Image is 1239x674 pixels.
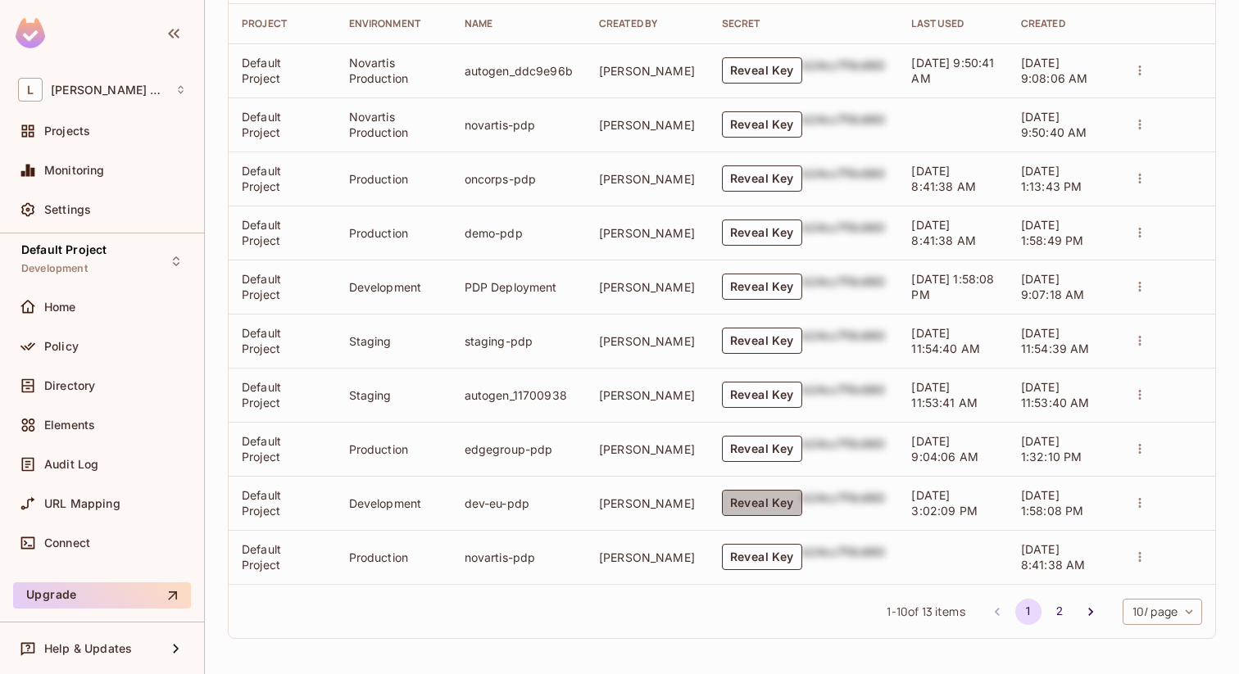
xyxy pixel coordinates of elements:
[586,368,709,422] td: [PERSON_NAME]
[1021,110,1087,139] span: [DATE] 9:50:40 AM
[336,314,452,368] td: Staging
[229,97,336,152] td: Default Project
[802,111,886,138] div: b24cc7f8c660
[586,422,709,476] td: [PERSON_NAME]
[1123,599,1202,625] div: 10 / page
[349,17,438,30] div: Environment
[586,476,709,530] td: [PERSON_NAME]
[722,436,802,462] button: Reveal Key
[586,43,709,97] td: [PERSON_NAME]
[911,17,994,30] div: Last Used
[452,476,586,530] td: dev-eu-pdp
[982,599,1106,625] nav: pagination navigation
[722,274,802,300] button: Reveal Key
[722,544,802,570] button: Reveal Key
[802,219,886,246] div: b24cc7f8c660
[336,530,452,584] td: Production
[1128,221,1151,244] button: actions
[16,18,45,48] img: SReyMgAAAABJRU5ErkJggg==
[722,490,802,516] button: Reveal Key
[599,17,696,30] div: Created By
[1128,329,1151,352] button: actions
[911,380,978,409] span: [DATE] 11:53:41 AM
[452,422,586,476] td: edgegroup-pdp
[586,152,709,206] td: [PERSON_NAME]
[336,260,452,314] td: Development
[911,326,980,355] span: [DATE] 11:54:40 AM
[911,434,978,464] span: [DATE] 9:04:06 AM
[1021,434,1082,464] span: [DATE] 1:32:10 PM
[242,17,323,30] div: Project
[229,530,336,584] td: Default Project
[586,206,709,260] td: [PERSON_NAME]
[44,418,95,432] span: Elements
[1021,17,1102,30] div: Created
[1128,167,1151,190] button: actions
[336,43,452,97] td: Novartis Production
[586,530,709,584] td: [PERSON_NAME]
[336,368,452,422] td: Staging
[911,488,978,518] span: [DATE] 3:02:09 PM
[802,436,886,462] div: b24cc7f8c660
[911,164,976,193] span: [DATE] 8:41:38 AM
[44,379,95,392] span: Directory
[586,260,709,314] td: [PERSON_NAME]
[229,368,336,422] td: Default Project
[1128,59,1151,82] button: actions
[722,57,802,84] button: Reveal Key
[13,582,191,608] button: Upgrade
[1128,113,1151,136] button: actions
[586,97,709,152] td: [PERSON_NAME]
[722,111,802,138] button: Reveal Key
[21,262,88,275] span: Development
[1015,599,1042,625] button: page 1
[1128,275,1151,298] button: actions
[336,422,452,476] td: Production
[229,422,336,476] td: Default Project
[1021,56,1088,85] span: [DATE] 9:08:06 AM
[722,17,886,30] div: Secret
[229,206,336,260] td: Default Project
[802,165,886,192] div: b24cc7f8c660
[1021,218,1084,247] span: [DATE] 1:58:49 PM
[887,603,964,621] span: 1 - 10 of 13 items
[336,206,452,260] td: Production
[18,78,43,102] span: L
[229,314,336,368] td: Default Project
[1128,383,1151,406] button: actions
[452,206,586,260] td: demo-pdp
[229,43,336,97] td: Default Project
[802,57,886,84] div: b24cc7f8c660
[44,458,98,471] span: Audit Log
[44,497,120,510] span: URL Mapping
[1128,491,1151,514] button: actions
[229,152,336,206] td: Default Project
[44,340,79,353] span: Policy
[911,218,976,247] span: [DATE] 8:41:38 AM
[229,260,336,314] td: Default Project
[44,642,132,655] span: Help & Updates
[911,56,994,85] span: [DATE] 9:50:41 AM
[452,314,586,368] td: staging-pdp
[452,368,586,422] td: autogen_11700938
[802,274,886,300] div: b24cc7f8c660
[722,382,802,408] button: Reveal Key
[21,243,107,256] span: Default Project
[802,382,886,408] div: b24cc7f8c660
[911,272,994,301] span: [DATE] 1:58:08 PM
[44,203,91,216] span: Settings
[1021,272,1085,301] span: [DATE] 9:07:18 AM
[1078,599,1104,625] button: Go to next page
[44,124,90,138] span: Projects
[722,328,802,354] button: Reveal Key
[586,314,709,368] td: [PERSON_NAME]
[1021,164,1082,193] span: [DATE] 1:13:43 PM
[44,301,76,314] span: Home
[1021,488,1084,518] span: [DATE] 1:58:08 PM
[452,260,586,314] td: PDP Deployment
[452,43,586,97] td: autogen_ddc9e96b
[44,536,90,550] span: Connect
[336,476,452,530] td: Development
[336,152,452,206] td: Production
[1128,437,1151,460] button: actions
